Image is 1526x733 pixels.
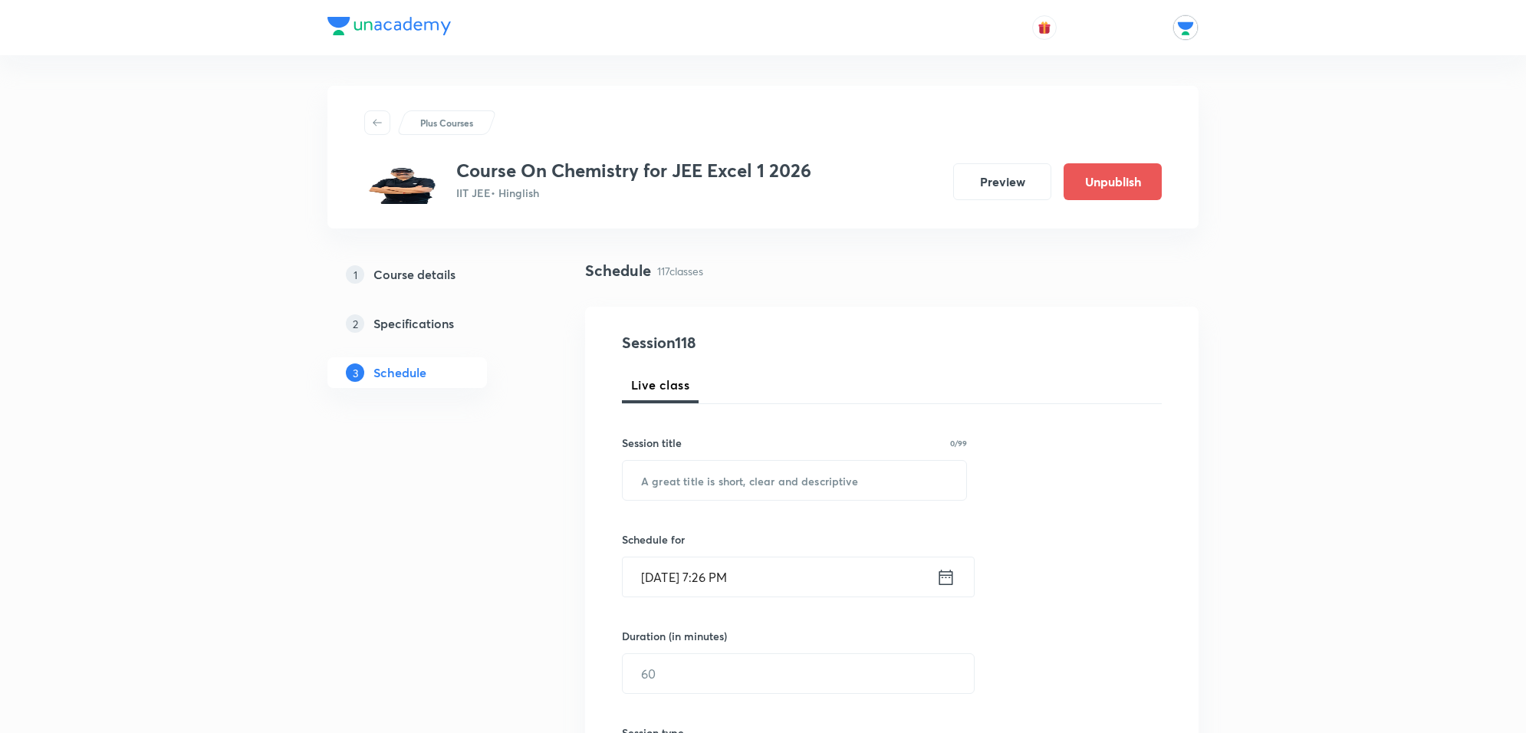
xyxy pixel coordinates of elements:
[657,263,703,279] p: 117 classes
[950,439,967,447] p: 0/99
[327,259,536,290] a: 1Course details
[585,259,651,282] h4: Schedule
[622,531,967,547] h6: Schedule for
[364,159,444,204] img: dfcf804e68ee4886b433132a841143a8.jpg
[346,314,364,333] p: 2
[456,159,811,182] h3: Course On Chemistry for JEE Excel 1 2026
[953,163,1051,200] button: Preview
[373,314,454,333] h5: Specifications
[622,435,682,451] h6: Session title
[346,363,364,382] p: 3
[327,17,451,35] img: Company Logo
[1172,15,1199,41] img: Unacademy Jodhpur
[327,308,536,339] a: 2Specifications
[622,331,902,354] h4: Session 118
[346,265,364,284] p: 1
[623,654,974,693] input: 60
[327,17,451,39] a: Company Logo
[456,185,811,201] p: IIT JEE • Hinglish
[420,116,473,130] p: Plus Courses
[1032,15,1057,40] button: avatar
[623,461,966,500] input: A great title is short, clear and descriptive
[1064,163,1162,200] button: Unpublish
[631,376,689,394] span: Live class
[373,363,426,382] h5: Schedule
[1038,21,1051,35] img: avatar
[622,628,727,644] h6: Duration (in minutes)
[373,265,455,284] h5: Course details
